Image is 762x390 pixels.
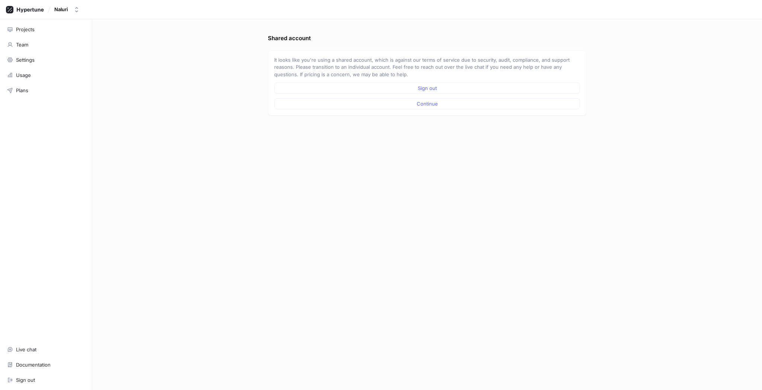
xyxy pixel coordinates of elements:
[16,377,35,383] div: Sign out
[16,26,35,32] div: Projects
[4,358,88,371] a: Documentation
[16,347,36,352] div: Live chat
[274,83,580,94] button: Sign out
[4,23,88,36] a: Projects
[4,38,88,51] a: Team
[16,57,35,63] div: Settings
[16,42,28,48] div: Team
[268,34,586,43] p: Shared account
[16,87,28,93] div: Plans
[51,3,83,16] button: Naluri
[4,84,88,97] a: Plans
[16,72,31,78] div: Usage
[418,86,437,90] span: Sign out
[274,57,580,78] p: It looks like you're using a shared account, which is against our terms of service due to securit...
[4,54,88,66] a: Settings
[54,6,68,13] div: Naluri
[16,362,51,368] div: Documentation
[4,69,88,81] a: Usage
[417,101,438,106] span: Continue
[274,98,580,109] button: Continue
